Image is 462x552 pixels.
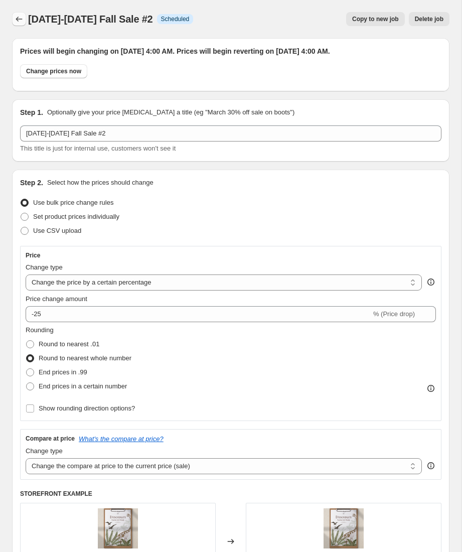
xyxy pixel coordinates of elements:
button: Change prices now [20,64,87,78]
h3: Price [26,251,40,259]
span: Set product prices individually [33,213,119,220]
h2: Prices will begin changing on [DATE] 4:00 AM. Prices will begin reverting on [DATE] 4:00 AM. [20,46,441,56]
h6: STOREFRONT EXAMPLE [20,490,441,498]
span: Change type [26,263,63,271]
span: Use bulk price change rules [33,199,113,206]
span: This title is just for internal use, customers won't see it [20,145,176,152]
span: Copy to new job [352,15,399,23]
button: Price change jobs [12,12,26,26]
span: Use CSV upload [33,227,81,234]
h2: Step 2. [20,178,43,188]
button: Delete job [409,12,449,26]
span: Rounding [26,326,54,334]
div: help [426,461,436,471]
button: What's the compare at price? [79,435,164,443]
span: Show rounding direction options? [39,404,135,412]
p: Select how the prices should change [47,178,153,188]
button: Copy to new job [346,12,405,26]
img: FUSCover-Dinosaurs_80x.png [324,508,364,548]
span: Change type [26,447,63,455]
input: -15 [26,306,371,322]
span: End prices in .99 [39,368,87,376]
span: [DATE]-[DATE] Fall Sale #2 [28,14,153,25]
span: Change prices now [26,67,81,75]
span: Round to nearest whole number [39,354,131,362]
span: Price change amount [26,295,87,303]
input: 30% off holiday sale [20,125,441,142]
h3: Compare at price [26,435,75,443]
img: FUSCover-Dinosaurs_80x.png [98,508,138,548]
span: % (Price drop) [373,310,415,318]
h2: Step 1. [20,107,43,117]
span: Round to nearest .01 [39,340,99,348]
span: End prices in a certain number [39,382,127,390]
span: Scheduled [161,15,190,23]
div: help [426,277,436,287]
p: Optionally give your price [MEDICAL_DATA] a title (eg "March 30% off sale on boots") [47,107,294,117]
span: Delete job [415,15,443,23]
